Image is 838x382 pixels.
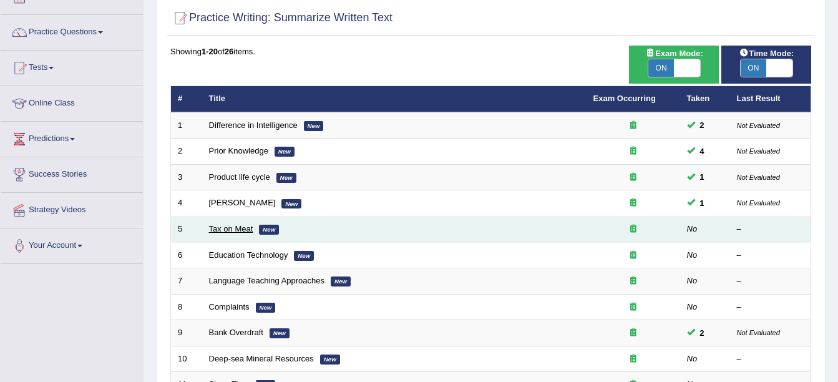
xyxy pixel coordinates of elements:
[695,170,709,184] span: You can still take this question
[737,223,804,235] div: –
[256,303,276,313] em: New
[209,354,314,363] a: Deep-sea Mineral Resources
[281,199,301,209] em: New
[730,86,811,112] th: Last Result
[1,15,143,46] a: Practice Questions
[687,276,698,285] em: No
[737,122,780,129] small: Not Evaluated
[593,120,673,132] div: Exam occurring question
[170,9,392,27] h2: Practice Writing: Summarize Written Text
[687,302,698,311] em: No
[593,94,656,103] a: Exam Occurring
[737,353,804,365] div: –
[276,173,296,183] em: New
[171,346,202,372] td: 10
[629,46,719,84] div: Show exams occurring in exams
[294,251,314,261] em: New
[171,190,202,217] td: 4
[320,355,340,365] em: New
[202,86,587,112] th: Title
[687,224,698,233] em: No
[171,164,202,190] td: 3
[695,197,709,210] span: You can still take this question
[209,250,288,260] a: Education Technology
[171,242,202,268] td: 6
[171,217,202,243] td: 5
[331,277,351,286] em: New
[171,294,202,320] td: 8
[209,302,250,311] a: Complaints
[209,120,298,130] a: Difference in Intelligence
[737,250,804,262] div: –
[1,193,143,224] a: Strategy Videos
[687,250,698,260] em: No
[171,139,202,165] td: 2
[171,320,202,346] td: 9
[209,328,263,337] a: Bank Overdraft
[1,86,143,117] a: Online Class
[171,86,202,112] th: #
[737,147,780,155] small: Not Evaluated
[593,145,673,157] div: Exam occurring question
[259,225,279,235] em: New
[270,328,290,338] em: New
[593,327,673,339] div: Exam occurring question
[695,119,709,132] span: You can still take this question
[737,329,780,336] small: Not Evaluated
[209,146,268,155] a: Prior Knowledge
[170,46,811,57] div: Showing of items.
[202,47,218,56] b: 1-20
[171,268,202,295] td: 7
[209,224,253,233] a: Tax on Meat
[737,174,780,181] small: Not Evaluated
[640,47,708,60] span: Exam Mode:
[304,121,324,131] em: New
[593,301,673,313] div: Exam occurring question
[1,157,143,189] a: Success Stories
[593,197,673,209] div: Exam occurring question
[737,275,804,287] div: –
[225,47,233,56] b: 26
[737,199,780,207] small: Not Evaluated
[1,228,143,260] a: Your Account
[680,86,730,112] th: Taken
[593,223,673,235] div: Exam occurring question
[209,198,276,207] a: [PERSON_NAME]
[1,122,143,153] a: Predictions
[593,250,673,262] div: Exam occurring question
[209,276,325,285] a: Language Teaching Approaches
[593,172,673,184] div: Exam occurring question
[695,145,709,158] span: You can still take this question
[687,354,698,363] em: No
[741,59,767,77] span: ON
[1,51,143,82] a: Tests
[695,326,709,340] span: You can still take this question
[737,301,804,313] div: –
[734,47,799,60] span: Time Mode:
[275,147,295,157] em: New
[209,172,270,182] a: Product life cycle
[648,59,675,77] span: ON
[171,112,202,139] td: 1
[593,275,673,287] div: Exam occurring question
[593,353,673,365] div: Exam occurring question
